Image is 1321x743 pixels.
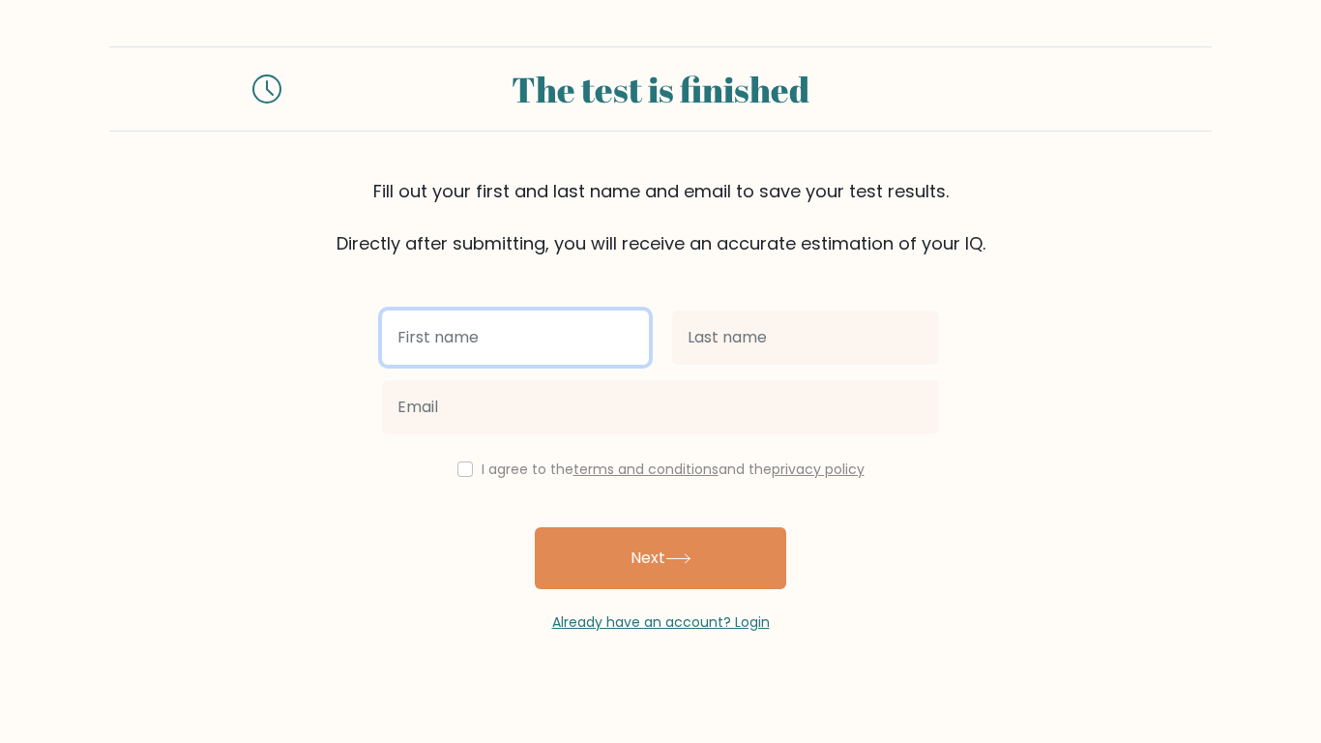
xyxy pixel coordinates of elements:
div: The test is finished [305,63,1016,115]
input: Last name [672,311,939,365]
input: Email [382,380,939,434]
label: I agree to the and the [482,460,865,479]
input: First name [382,311,649,365]
div: Fill out your first and last name and email to save your test results. Directly after submitting,... [109,178,1212,256]
a: Already have an account? Login [552,612,770,632]
button: Next [535,527,786,589]
a: terms and conditions [573,460,719,479]
a: privacy policy [772,460,865,479]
